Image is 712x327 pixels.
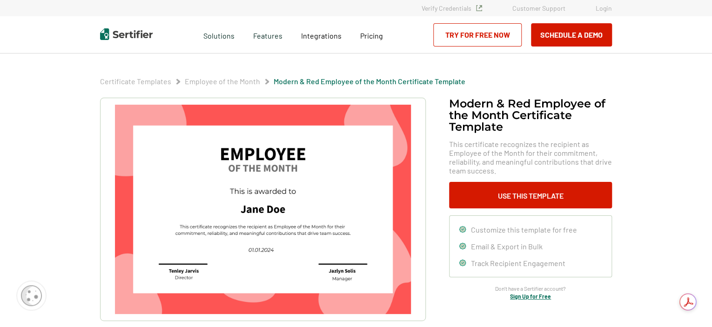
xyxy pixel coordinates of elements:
span: Customize this template for free [471,225,577,234]
h1: Modern & Red Employee of the Month Certificate Template [449,98,612,133]
img: Verified [476,5,482,11]
span: Don’t have a Sertifier account? [495,284,566,293]
span: Track Recipient Engagement [471,259,565,267]
iframe: Chat Widget [665,282,712,327]
a: Employee of the Month [185,77,260,86]
button: Use This Template [449,182,612,208]
a: Modern & Red Employee of the Month Certificate Template [274,77,465,86]
span: Solutions [203,29,235,40]
a: Sign Up for Free [510,293,551,300]
a: Try for Free Now [433,23,522,47]
span: Pricing [360,31,383,40]
img: Cookie Popup Icon [21,285,42,306]
span: Integrations [301,31,342,40]
span: Email & Export in Bulk [471,242,543,251]
img: Modern & Red Employee of the Month Certificate Template [115,105,411,314]
a: Certificate Templates [100,77,171,86]
a: Login [596,4,612,12]
a: Integrations [301,29,342,40]
img: Sertifier | Digital Credentialing Platform [100,28,153,40]
button: Schedule a Demo [531,23,612,47]
span: This certificate recognizes the recipient as Employee of the Month for their commitment, reliabil... [449,140,612,175]
span: Features [253,29,282,40]
a: Verify Credentials [422,4,482,12]
div: Breadcrumb [100,77,465,86]
a: Pricing [360,29,383,40]
a: Customer Support [512,4,565,12]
